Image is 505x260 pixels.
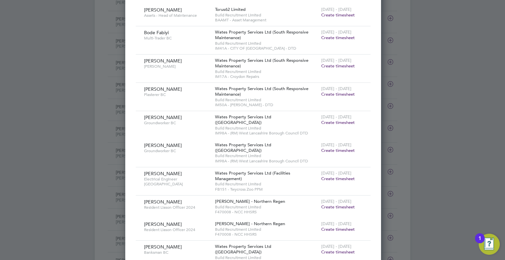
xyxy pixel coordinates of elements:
[321,204,355,210] span: Create timesheet
[144,114,182,120] span: [PERSON_NAME]
[215,187,318,192] span: FB151 - Twycross Zoo PPM
[215,102,318,107] span: IM50A - [PERSON_NAME] - DTD
[144,92,210,97] span: Plasterer BC
[321,58,351,63] span: [DATE] - [DATE]
[215,58,308,69] span: Wates Property Services Ltd (South Responsive Maintenance)
[144,7,182,13] span: [PERSON_NAME]
[215,69,318,74] span: Build Recruitment Limited
[144,148,210,154] span: Groundworker BC
[215,97,318,103] span: Build Recruitment Limited
[215,204,318,210] span: Build Recruitment Limited
[144,64,210,69] span: [PERSON_NAME]
[144,171,182,177] span: [PERSON_NAME]
[215,199,285,204] span: [PERSON_NAME] - Northern Regen
[215,74,318,79] span: IM17A - Croydon Repairs
[215,181,318,187] span: Build Recruitment Limited
[321,114,351,120] span: [DATE] - [DATE]
[479,234,500,255] button: Open Resource Center, 1 new notification
[215,232,318,237] span: F470008 - NCC HHSRS
[321,221,351,226] span: [DATE] - [DATE]
[215,126,318,131] span: Build Recruitment Limited
[215,29,308,40] span: Wates Property Services Ltd (South Responsive Maintenance)
[144,221,182,227] span: [PERSON_NAME]
[321,91,355,97] span: Create timesheet
[144,30,169,35] span: Bode Fabiyi
[215,158,318,164] span: IM98A - (RM) West Lancashire Borough Council DTD
[321,226,355,232] span: Create timesheet
[215,46,318,51] span: IM41A - CITY OF [GEOGRAPHIC_DATA] - DTD
[321,148,355,153] span: Create timesheet
[215,130,318,136] span: IM98A - (RM) West Lancashire Borough Council DTD
[321,176,355,181] span: Create timesheet
[144,142,182,148] span: [PERSON_NAME]
[321,170,351,176] span: [DATE] - [DATE]
[144,205,210,210] span: Resident Liason Officer 2024
[215,17,318,23] span: BAAMT - Asset Management
[321,249,355,255] span: Create timesheet
[215,153,318,158] span: Build Recruitment Limited
[321,199,351,204] span: [DATE] - [DATE]
[478,238,481,247] div: 1
[144,227,210,232] span: Resident Liason Officer 2024
[321,244,351,249] span: [DATE] - [DATE]
[215,209,318,215] span: F470008 - NCC HHSRS
[144,244,182,250] span: [PERSON_NAME]
[215,12,318,18] span: Build Recruitment Limited
[144,177,210,187] span: Electrical Engineer [GEOGRAPHIC_DATA]
[144,199,182,205] span: [PERSON_NAME]
[215,170,290,181] span: Wates Property Services Ltd (Facilities Management)
[321,29,351,35] span: [DATE] - [DATE]
[144,13,210,18] span: Assets - Head of Maintenance
[215,227,318,232] span: Build Recruitment Limited
[321,12,355,18] span: Create timesheet
[215,41,318,46] span: Build Recruitment Limited
[215,142,271,153] span: Wates Property Services Ltd ([GEOGRAPHIC_DATA])
[144,58,182,64] span: [PERSON_NAME]
[321,120,355,125] span: Create timesheet
[144,120,210,126] span: Groundworker BC
[215,7,246,12] span: Torus62 Limited
[215,114,271,125] span: Wates Property Services Ltd ([GEOGRAPHIC_DATA])
[321,7,351,12] span: [DATE] - [DATE]
[321,86,351,91] span: [DATE] - [DATE]
[215,244,271,255] span: Wates Property Services Ltd ([GEOGRAPHIC_DATA])
[144,35,210,41] span: Multi-Trader BC
[144,86,182,92] span: [PERSON_NAME]
[144,250,210,255] span: Banksman BC
[215,221,285,226] span: [PERSON_NAME] - Northern Regen
[321,63,355,69] span: Create timesheet
[215,86,308,97] span: Wates Property Services Ltd (South Responsive Maintenance)
[321,142,351,148] span: [DATE] - [DATE]
[321,35,355,40] span: Create timesheet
